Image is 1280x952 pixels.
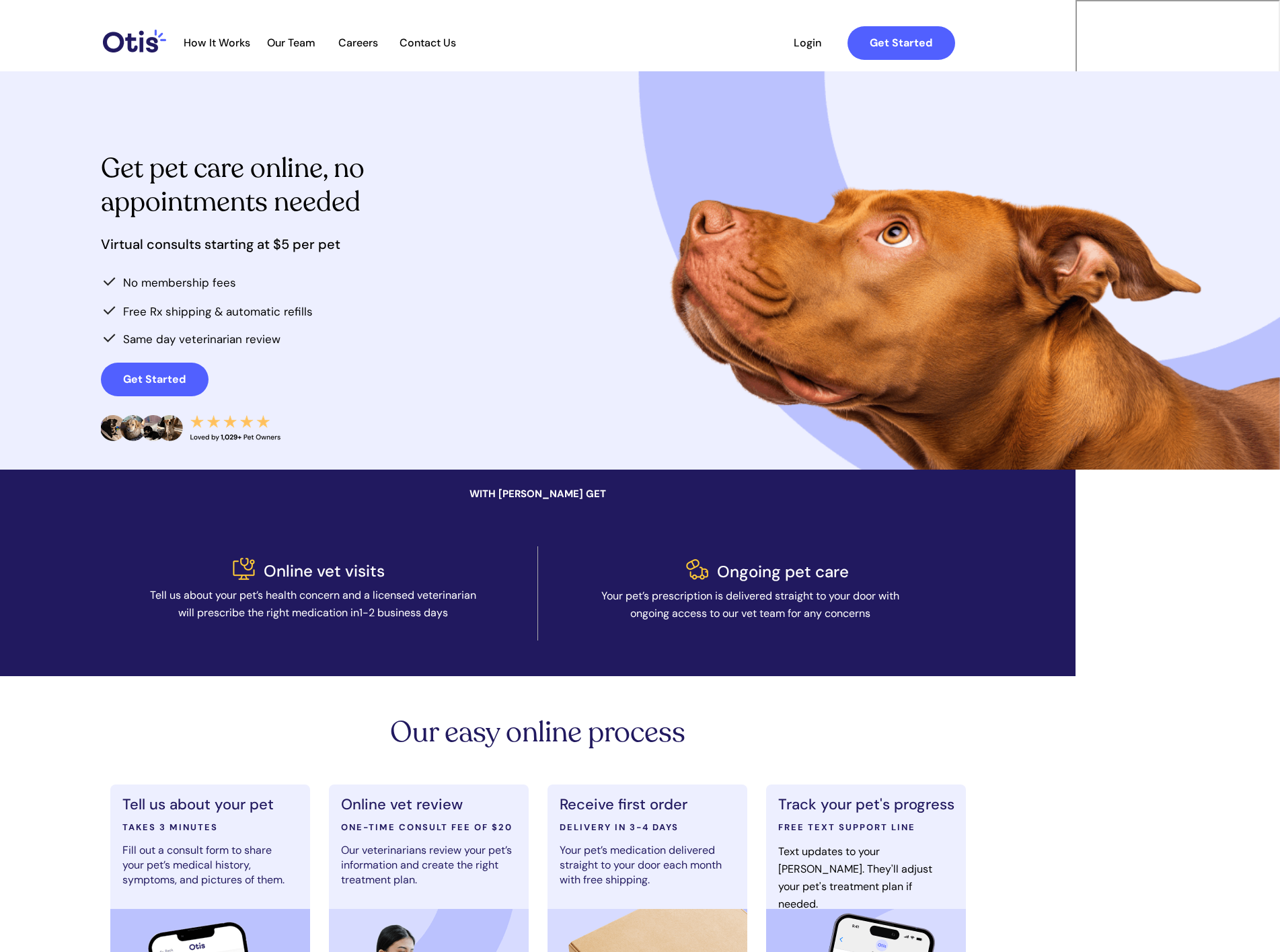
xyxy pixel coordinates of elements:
span: ONE-TIME CONSULT FEE OF $20 [341,821,513,833]
span: No membership fees [123,275,236,290]
span: Free Rx shipping & automatic refills [123,304,313,319]
span: 1-2 business days [359,606,448,620]
span: Tell us about your pet [122,795,274,814]
span: Online vet visits [264,560,385,581]
span: Fill out a consult form to share your pet’s medical history, symptoms, and pictures of them. [122,843,285,887]
a: Get Started [101,363,209,396]
span: Receive first order [560,795,687,814]
a: Contact Us [393,36,463,50]
span: Login [777,36,839,49]
span: Virtual consults starting at $5 per pet [101,235,340,253]
span: Careers [326,36,391,49]
span: FREE TEXT SUPPORT LINE [778,821,915,833]
span: Get pet care online, no appointments needed [101,150,365,220]
span: Track your pet's progress [778,795,954,814]
span: Ongoing pet care [717,561,849,582]
span: DELIVERY IN 3-4 DAYS [560,821,679,833]
span: Your pet’s medication delivered straight to your door each month with free shipping. [560,843,722,887]
span: WITH [PERSON_NAME] GET [469,487,606,501]
span: Tell us about your pet’s health concern and a licensed veterinarian will prescribe the right medi... [150,588,476,620]
span: Your pet’s prescription is delivered straight to your door with ongoing access to our vet team fo... [601,589,899,620]
span: Our veterinarians review your pet’s information and create the right treatment plan. [341,843,512,887]
span: Our easy online process [390,713,685,752]
a: Login [777,26,839,60]
strong: Get Started [870,36,932,50]
a: How It Works [177,36,257,50]
a: Careers [326,36,391,50]
a: Get Started [848,26,955,60]
span: Text updates to your [PERSON_NAME]. They'll adjust your pet's treatment plan if needed. [778,844,932,911]
a: Our Team [258,36,324,50]
span: Contact Us [393,36,463,49]
span: Same day veterinarian review [123,332,280,346]
span: Our Team [258,36,324,49]
span: Online vet review [341,795,463,814]
strong: Get Started [123,372,186,386]
span: TAKES 3 MINUTES [122,821,218,833]
span: How It Works [177,36,257,49]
